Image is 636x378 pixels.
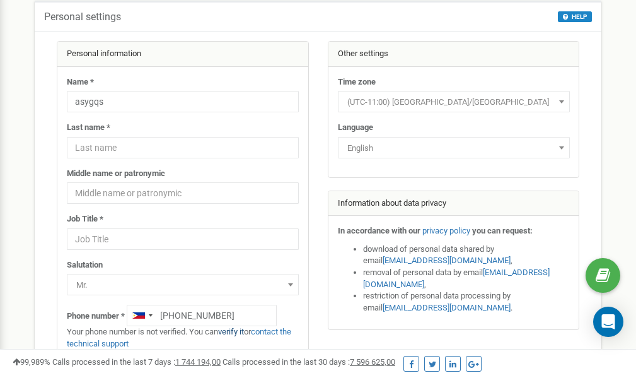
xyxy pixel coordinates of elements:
[363,267,570,290] li: removal of personal data by email ,
[13,357,50,367] span: 99,989%
[342,93,565,111] span: (UTC-11:00) Pacific/Midway
[363,290,570,314] li: restriction of personal data processing by email .
[338,76,376,88] label: Time zone
[328,42,579,67] div: Other settings
[422,226,470,235] a: privacy policy
[363,268,550,289] a: [EMAIL_ADDRESS][DOMAIN_NAME]
[218,327,244,336] a: verify it
[67,76,94,88] label: Name *
[127,305,156,326] div: Telephone country code
[472,226,533,235] strong: you can request:
[67,310,125,322] label: Phone number *
[71,276,294,294] span: Mr.
[593,307,623,337] div: Open Intercom Messenger
[338,122,373,134] label: Language
[328,191,579,216] div: Information about data privacy
[558,11,592,22] button: HELP
[67,274,299,295] span: Mr.
[363,244,570,267] li: download of personal data shared by email ,
[383,256,511,265] a: [EMAIL_ADDRESS][DOMAIN_NAME]
[338,91,570,112] span: (UTC-11:00) Pacific/Midway
[67,327,291,348] a: contact the technical support
[67,137,299,158] input: Last name
[67,228,299,250] input: Job Title
[223,357,395,367] span: Calls processed in the last 30 days :
[67,182,299,204] input: Middle name or patronymic
[338,137,570,158] span: English
[52,357,221,367] span: Calls processed in the last 7 days :
[57,42,308,67] div: Personal information
[350,357,395,367] u: 7 596 625,00
[67,326,299,350] p: Your phone number is not verified. You can or
[127,305,277,326] input: +1-800-555-55-55
[383,303,511,312] a: [EMAIL_ADDRESS][DOMAIN_NAME]
[67,91,299,112] input: Name
[67,168,165,180] label: Middle name or patronymic
[175,357,221,367] u: 1 744 194,00
[67,122,110,134] label: Last name *
[338,226,420,235] strong: In accordance with our
[67,213,103,225] label: Job Title *
[44,11,121,23] h5: Personal settings
[342,139,565,157] span: English
[67,259,103,271] label: Salutation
